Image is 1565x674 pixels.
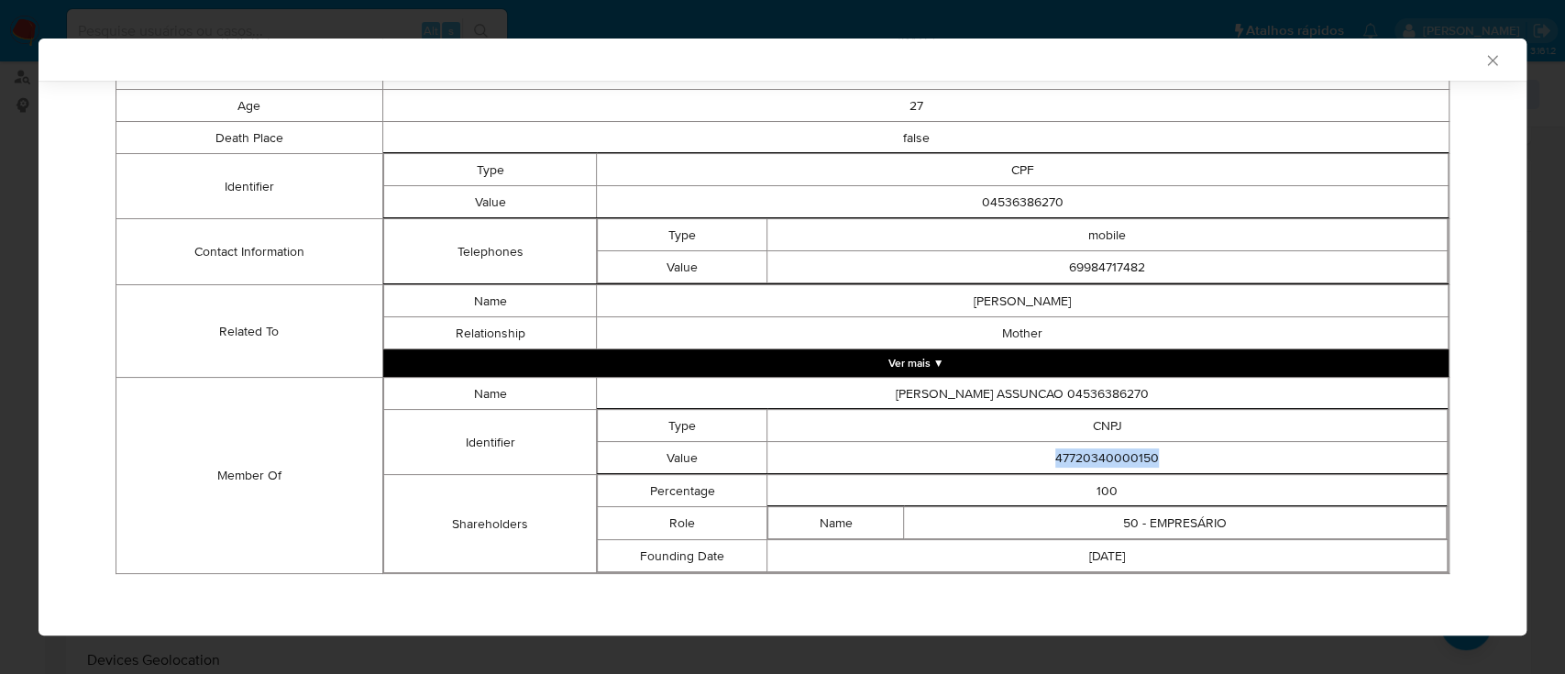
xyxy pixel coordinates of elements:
[383,154,596,186] td: Type
[116,154,383,219] td: Identifier
[383,219,596,284] td: Telephones
[383,378,596,410] td: Name
[39,39,1526,635] div: closure-recommendation-modal
[597,378,1449,410] td: [PERSON_NAME] ASSUNCAO 04536386270
[598,507,767,540] td: Role
[598,442,767,474] td: Value
[767,410,1448,442] td: CNPJ
[597,317,1449,349] td: Mother
[904,507,1447,539] td: 50 - EMPRESÁRIO
[597,186,1449,218] td: 04536386270
[116,219,383,285] td: Contact Information
[598,219,767,251] td: Type
[383,475,596,573] td: Shareholders
[597,285,1449,317] td: [PERSON_NAME]
[597,154,1449,186] td: CPF
[383,349,1449,377] button: Expand array
[598,251,767,283] td: Value
[767,219,1448,251] td: mobile
[116,90,383,122] td: Age
[116,285,383,378] td: Related To
[116,378,383,574] td: Member Of
[382,122,1449,154] td: false
[767,540,1448,572] td: [DATE]
[116,122,383,154] td: Death Place
[768,507,904,539] td: Name
[598,410,767,442] td: Type
[1483,51,1500,68] button: Fechar a janela
[383,410,596,475] td: Identifier
[598,475,767,507] td: Percentage
[383,285,596,317] td: Name
[598,540,767,572] td: Founding Date
[382,90,1449,122] td: 27
[383,317,596,349] td: Relationship
[767,251,1448,283] td: 69984717482
[767,475,1448,507] td: 100
[383,186,596,218] td: Value
[767,442,1448,474] td: 47720340000150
